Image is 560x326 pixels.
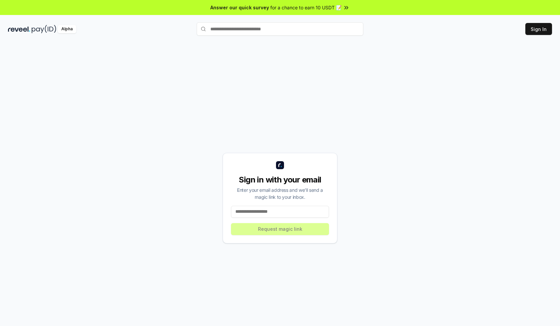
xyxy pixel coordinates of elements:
[32,25,56,33] img: pay_id
[231,186,329,200] div: Enter your email address and we’ll send a magic link to your inbox.
[525,23,552,35] button: Sign In
[210,4,269,11] span: Answer our quick survey
[58,25,76,33] div: Alpha
[8,25,30,33] img: reveel_dark
[270,4,342,11] span: for a chance to earn 10 USDT 📝
[231,174,329,185] div: Sign in with your email
[276,161,284,169] img: logo_small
